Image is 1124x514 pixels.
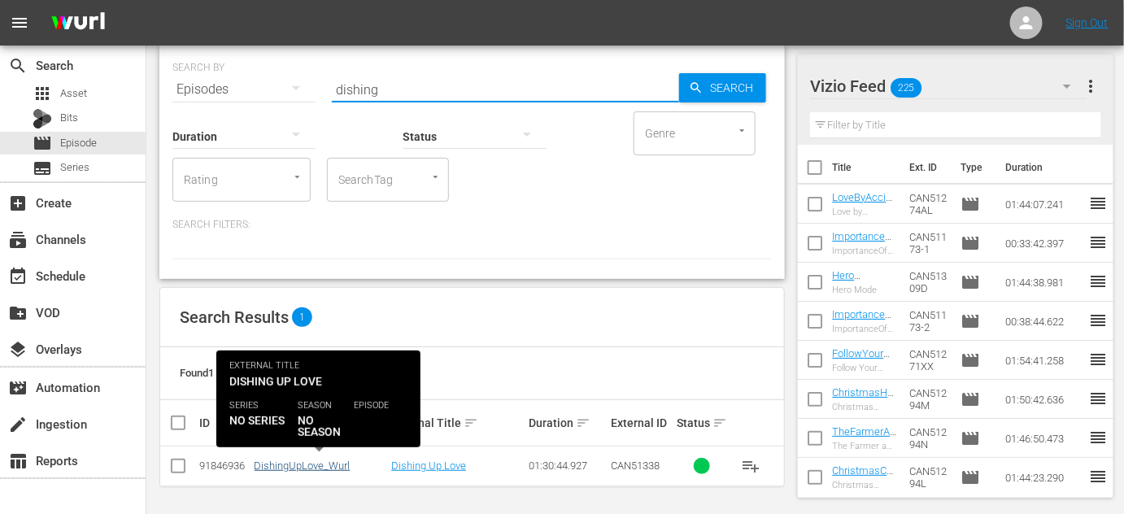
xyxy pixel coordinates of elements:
[961,468,981,487] span: Episode
[832,191,892,216] a: LoveByAccident_Wurl
[10,13,29,33] span: menu
[1066,16,1109,29] a: Sign Out
[180,367,352,379] span: Found 1 episodes sorted by: relevance
[255,460,351,472] a: DishingUpLove_Wurl
[1000,458,1089,497] td: 01:44:23.290
[832,285,896,295] div: Hero Mode
[903,380,954,419] td: CAN51294M
[832,480,896,490] div: Christmas Cupcakes
[8,230,28,250] span: Channels
[677,413,727,433] div: Status
[33,84,52,103] span: Asset
[832,347,896,372] a: FollowYourHeart99_Wurl
[832,425,896,474] a: TheFarmerAndTheBelle_SavingSantaland_Wurl
[1000,224,1089,263] td: 00:33:42.397
[8,415,28,434] span: Ingestion
[8,340,28,359] span: Overlays
[903,458,954,497] td: CAN51294L
[832,246,896,256] div: ImportanceOfBeingMike_Eps_1-5
[1089,350,1109,369] span: reorder
[172,67,316,112] div: Episodes
[961,351,981,370] span: Episode
[8,451,28,471] span: Reports
[60,85,87,102] span: Asset
[1000,263,1089,302] td: 01:44:38.981
[1000,185,1089,224] td: 01:44:07.241
[1000,419,1089,458] td: 01:46:50.473
[903,263,954,302] td: CAN51309D
[1089,428,1109,447] span: reorder
[832,308,896,345] a: ImportanceOfBeingMike_Eps_6-10_Wurl
[33,159,52,178] span: Series
[961,272,981,292] span: Episode
[832,145,900,190] th: Title
[996,145,1094,190] th: Duration
[391,413,524,433] div: External Title
[172,218,772,232] p: Search Filters:
[832,441,896,451] div: The Farmer and the Belle – Saving Santaland
[39,4,117,42] img: ans4CAIJ8jUAAAAAAAAAAAAAAAAAAAAAAAAgQb4GAAAAAAAAAAAAAAAAAAAAAAAAJMjXAAAAAAAAAAAAAAAAAAAAAAAAgAT5G...
[325,416,339,430] span: sort
[464,416,478,430] span: sort
[8,267,28,286] span: Schedule
[180,307,289,327] span: Search Results
[8,303,28,323] span: VOD
[832,363,896,373] div: Follow Your Heart
[576,416,590,430] span: sort
[1089,311,1109,330] span: reorder
[961,194,981,214] span: Episode
[832,207,896,217] div: Love by Accident
[704,73,766,102] span: Search
[8,194,28,213] span: Create
[290,169,305,185] button: Open
[1000,380,1089,419] td: 01:50:42.636
[1000,341,1089,380] td: 01:54:41.258
[903,341,954,380] td: CAN51271XX
[952,145,996,190] th: Type
[33,133,52,153] span: Episode
[428,169,443,185] button: Open
[611,416,672,429] div: External ID
[961,429,981,448] span: Episode
[33,109,52,128] div: Bits
[903,185,954,224] td: CAN51274AL
[60,110,78,126] span: Bits
[832,230,896,267] a: ImportanceOfBeingMike_Eps_1-5_Wurl
[734,123,750,138] button: Open
[961,233,981,253] span: Episode
[832,269,884,294] a: Hero Mode_Wurl
[903,419,954,458] td: CAN51294N
[529,413,606,433] div: Duration
[1089,272,1109,291] span: reorder
[1089,467,1109,486] span: reorder
[60,135,97,151] span: Episode
[1089,389,1109,408] span: reorder
[742,456,761,476] span: playlist_add
[1000,302,1089,341] td: 00:38:44.622
[611,460,660,472] span: CAN51338
[810,63,1086,109] div: Vizio Feed
[903,302,954,341] td: CAN51173-2
[712,416,727,430] span: sort
[961,311,981,331] span: Episode
[529,460,606,472] div: 01:30:44.927
[199,460,250,472] div: 91846936
[832,386,896,411] a: ChristmasHarmony_Wurl
[679,73,766,102] button: Search
[60,159,89,176] span: Series
[903,224,954,263] td: CAN51173-1
[1082,67,1101,106] button: more_vert
[832,464,893,489] a: ChristmasCupcakes_Wurl
[292,307,312,327] span: 1
[961,390,981,409] span: Episode
[1089,194,1109,213] span: reorder
[8,378,28,398] span: Automation
[900,145,952,190] th: Ext. ID
[199,416,250,429] div: ID
[1089,233,1109,252] span: reorder
[8,56,28,76] span: Search
[391,460,466,472] a: Dishing Up Love
[255,413,387,433] div: Internal Title
[832,402,896,412] div: Christmas Harmony
[832,324,896,334] div: ImportanceOfBeingMike_Eps_6-10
